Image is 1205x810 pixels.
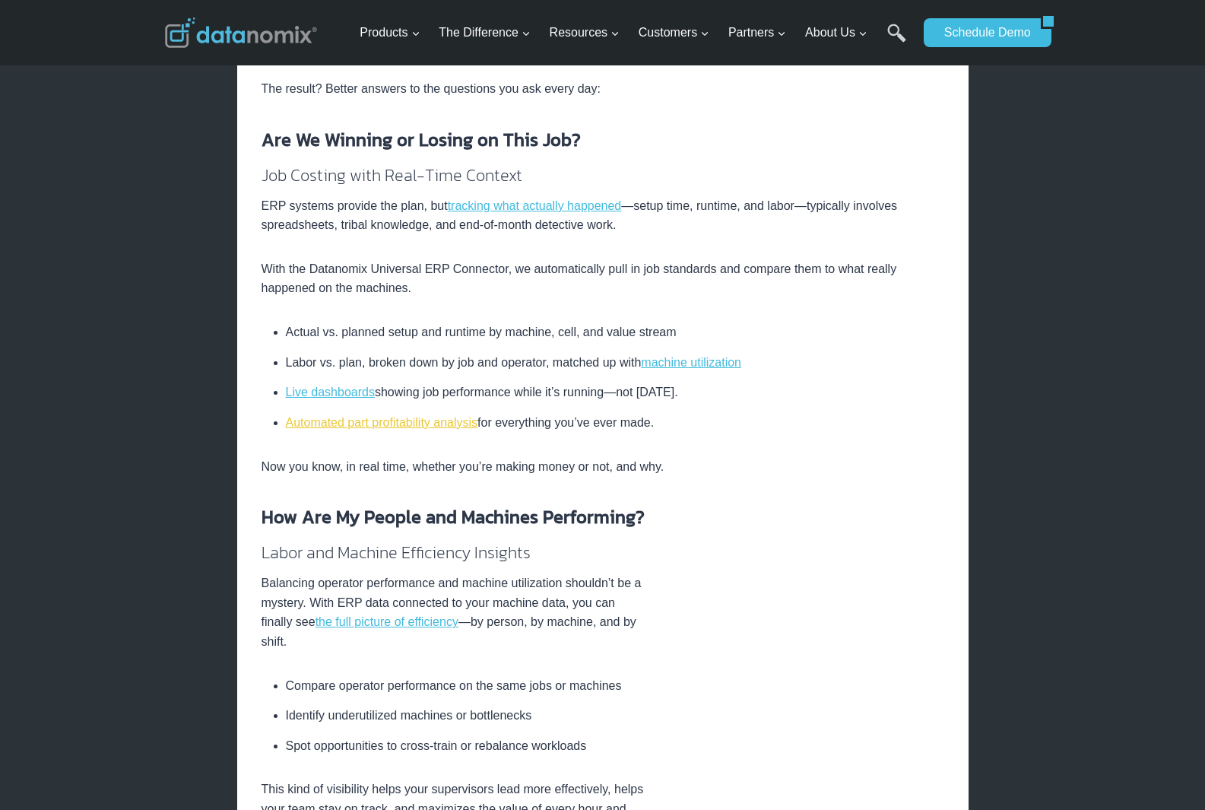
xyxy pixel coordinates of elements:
[286,377,944,408] li: showing job performance while it’s running—not [DATE].
[924,18,1041,47] a: Schedule Demo
[262,259,944,298] p: With the Datanomix Universal ERP Connector, we automatically pull in job standards and compare th...
[887,24,906,58] a: Search
[316,615,458,628] a: the full picture of efficiency
[728,23,786,43] span: Partners
[286,322,944,348] li: Actual vs. planned setup and runtime by machine, cell, and value stream
[286,416,478,429] a: Automated part profitability analysis
[439,23,531,43] span: The Difference
[550,23,620,43] span: Resources
[286,731,944,756] li: Spot opportunities to cross-train or rebalance workloads
[448,199,622,212] a: tracking what actually happened
[262,573,944,651] p: Balancing operator performance and machine utilization shouldn’t be a mystery. With ERP data conn...
[354,8,916,58] nav: Primary Navigation
[286,348,944,378] li: Labor vs. plan, broken down by job and operator, matched up with
[262,457,944,477] p: Now you know, in real time, whether you’re making money or not, and why.
[805,23,867,43] span: About Us
[262,196,944,235] p: ERP systems provide the plan, but —setup time, runtime, and labor—typically involves spreadsheets...
[262,163,944,188] h4: Job Costing with Real-Time Context
[360,23,420,43] span: Products
[286,676,944,701] li: Compare operator performance on the same jobs or machines
[8,498,243,802] iframe: Popup CTA
[262,540,944,565] h4: Labor and Machine Efficiency Insights
[262,503,645,530] strong: How Are My People and Machines Performing?
[286,408,944,433] li: for everything you’ve ever made.
[286,700,944,731] li: Identify underutilized machines or bottlenecks
[262,126,581,153] strong: Are We Winning or Losing on This Job?
[641,356,741,369] a: machine utilization
[262,79,944,99] p: The result? Better answers to the questions you ask every day:
[639,23,709,43] span: Customers
[286,386,375,399] a: Live dashboards
[165,17,317,48] img: Datanomix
